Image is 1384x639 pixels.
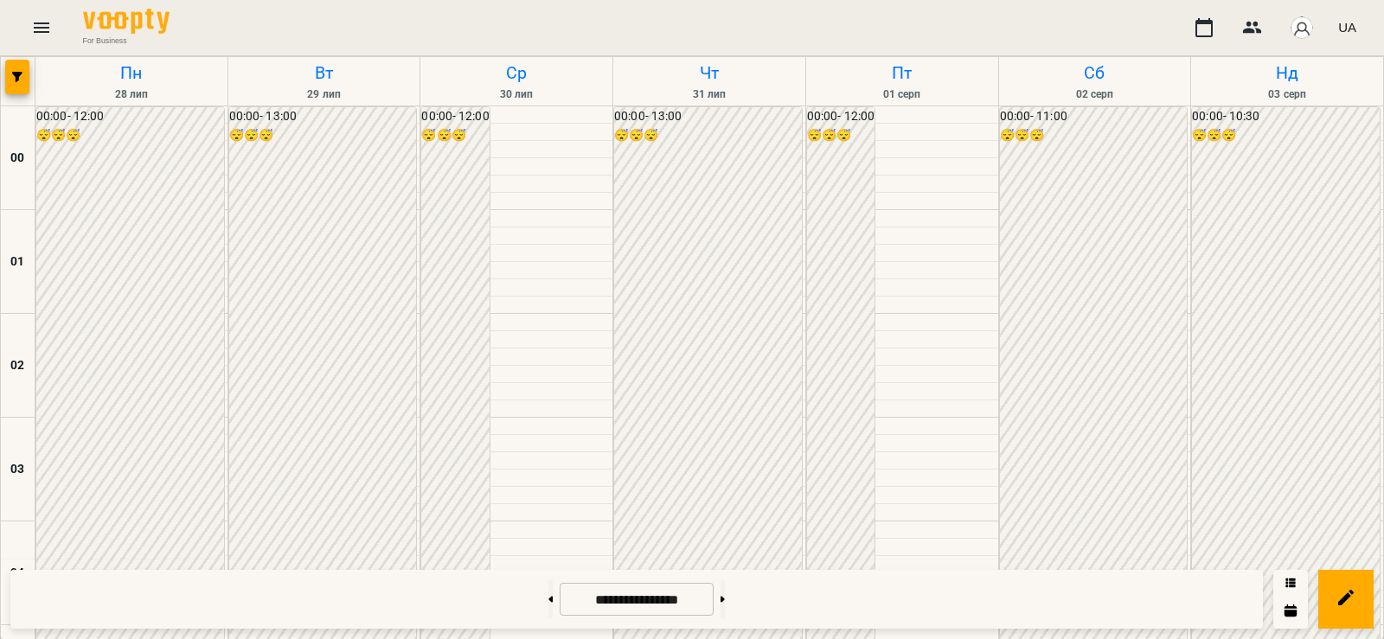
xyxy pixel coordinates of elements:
[10,252,24,272] h6: 01
[38,60,225,86] h6: Пн
[1290,16,1314,40] img: avatar_s.png
[809,60,996,86] h6: Пт
[10,356,24,375] h6: 02
[83,35,170,46] span: For Business
[807,126,875,145] h6: 😴😴😴
[423,60,610,86] h6: Ср
[1002,60,1189,86] h6: Сб
[231,60,418,86] h6: Вт
[807,107,875,126] h6: 00:00 - 12:00
[38,86,225,103] h6: 28 лип
[36,107,224,126] h6: 00:00 - 12:00
[1194,86,1381,103] h6: 03 серп
[1331,11,1363,43] button: UA
[10,149,24,168] h6: 00
[1338,18,1356,36] span: UA
[36,126,224,145] h6: 😴😴😴
[421,126,489,145] h6: 😴😴😴
[614,107,802,126] h6: 00:00 - 13:00
[229,107,417,126] h6: 00:00 - 13:00
[229,126,417,145] h6: 😴😴😴
[1192,107,1380,126] h6: 00:00 - 10:30
[1002,86,1189,103] h6: 02 серп
[1194,60,1381,86] h6: Нд
[809,86,996,103] h6: 01 серп
[21,7,62,48] button: Menu
[231,86,418,103] h6: 29 лип
[616,60,803,86] h6: Чт
[616,86,803,103] h6: 31 лип
[83,9,170,34] img: Voopty Logo
[1000,126,1188,145] h6: 😴😴😴
[1000,107,1188,126] h6: 00:00 - 11:00
[423,86,610,103] h6: 30 лип
[1192,126,1380,145] h6: 😴😴😴
[10,460,24,479] h6: 03
[421,107,489,126] h6: 00:00 - 12:00
[614,126,802,145] h6: 😴😴😴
